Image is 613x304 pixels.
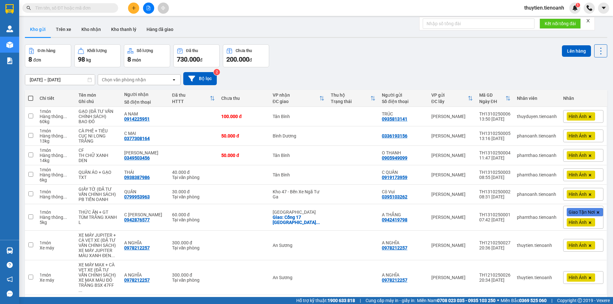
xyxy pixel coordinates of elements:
[40,148,72,153] div: 1 món
[273,114,324,119] div: Tân Bình
[519,4,569,12] span: thuytien.tienoanh
[124,175,150,180] div: 0938387986
[40,245,72,250] div: Xe máy
[569,172,587,178] span: Hình Ảnh
[431,153,473,158] div: [PERSON_NAME]
[40,114,72,119] div: Hàng thông thường
[382,170,425,175] div: C QUÂN
[172,170,215,175] div: 40.000 đ
[79,170,118,175] div: QUẦN ÁO + GẠO
[124,194,150,199] div: 0799953963
[476,90,514,107] th: Toggle SortBy
[79,119,118,124] div: BAO ĐỎ
[124,155,150,160] div: 0349503456
[479,278,511,283] div: 20:34 [DATE]
[431,99,468,104] div: ĐC lấy
[169,90,218,107] th: Toggle SortBy
[331,93,371,98] div: Thu hộ
[79,248,118,258] div: XE MÁY JUPITER MÀU XANH ĐEN BSX 70L4-5036
[63,215,67,220] span: ...
[124,245,150,250] div: 0978212257
[6,247,13,254] img: warehouse-icon
[569,133,587,139] span: Hình Ảnh
[124,278,150,283] div: 0978212257
[331,99,371,104] div: Trạng thái
[479,212,511,217] div: TH1310250001
[183,72,217,85] button: Bộ lọc
[598,3,609,14] button: caret-down
[382,93,425,98] div: Người gửi
[545,20,576,27] span: Kết nối tổng đài
[186,48,198,53] div: Đã thu
[328,90,379,107] th: Toggle SortBy
[273,153,324,158] div: Tân Bình
[172,240,215,245] div: 300.000 đ
[161,6,165,10] span: aim
[124,217,150,222] div: 0942876577
[106,22,141,37] button: Kho thanh lý
[382,217,407,222] div: 0942419798
[273,189,324,199] div: Kho 47 - Bến Xe Ngã Tư Ga
[124,150,166,155] div: HOÀNG ANH
[6,57,13,64] img: solution-icon
[587,5,592,11] img: phone-icon
[479,116,511,122] div: 13:50 [DATE]
[226,56,249,63] span: 200.000
[86,57,91,63] span: kg
[273,93,319,98] div: VP nhận
[172,272,215,278] div: 300.000 đ
[6,41,13,48] img: warehouse-icon
[200,57,202,63] span: đ
[382,99,425,104] div: Số điện thoại
[79,278,118,293] div: XE MAX MÀU ĐỎ TRẮNG BSX 47FF-8358
[273,210,324,215] div: [GEOGRAPHIC_DATA]
[431,243,473,248] div: [PERSON_NAME]
[569,152,587,158] span: Hình Ảnh
[79,197,118,202] div: PB TIẾN OANH
[7,276,13,282] span: notification
[431,114,473,119] div: [PERSON_NAME]
[221,153,266,158] div: 50.000 đ
[479,217,511,222] div: 07:42 [DATE]
[40,96,72,101] div: Chi tiết
[40,272,72,278] div: 1 món
[569,191,587,197] span: Hình Ảnh
[40,109,72,114] div: 1 món
[124,44,170,67] button: Số lượng8món
[38,48,55,53] div: Đơn hàng
[40,189,72,194] div: 1 món
[40,172,72,177] div: Hàng thông thường
[7,291,13,297] span: message
[172,194,215,199] div: Tại văn phòng
[25,22,51,37] button: Kho gửi
[26,6,31,10] span: search
[40,210,72,215] div: 1 món
[102,77,146,83] div: Chọn văn phòng nhận
[273,133,324,138] div: Bình Dương
[551,297,552,304] span: |
[63,153,67,158] span: ...
[63,133,67,138] span: ...
[87,48,107,53] div: Khối lượng
[479,155,511,160] div: 11:47 [DATE]
[417,297,496,304] span: Miền Nam
[519,298,547,303] strong: 0369 525 060
[177,56,200,63] span: 730.000
[25,44,71,67] button: Đơn hàng8đơn
[40,128,72,133] div: 1 món
[273,99,319,104] div: ĐC giao
[273,243,324,248] div: An Sương
[578,298,582,303] span: copyright
[569,242,587,248] span: Hình Ảnh
[63,194,67,199] span: ...
[382,272,425,278] div: A NGHĨA
[382,116,407,122] div: 0935813141
[497,299,499,302] span: ⚪️
[382,194,407,199] div: 0395103262
[517,114,557,119] div: thuyduyen.tienoanh
[7,262,13,268] span: question-circle
[79,288,82,293] span: ...
[517,215,557,220] div: phamthao.tienoanh
[328,298,355,303] strong: 1900 633 818
[79,210,118,215] div: THỨC ĂN + GT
